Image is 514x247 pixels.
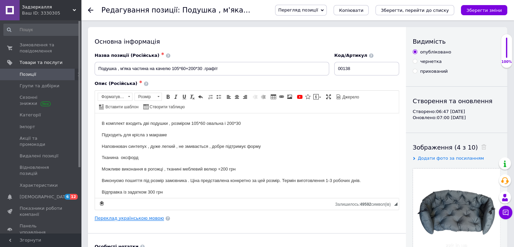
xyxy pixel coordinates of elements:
[20,42,63,54] span: Замовлення та повідомлення
[312,93,322,100] a: Вставити повідомлення
[20,205,63,218] span: Показники роботи компанії
[135,93,155,100] span: Розмір
[142,103,186,110] a: Створити таблицю
[20,94,63,107] span: Сезонні знижки
[134,93,162,101] a: Розмір
[339,8,363,13] span: Копіювати
[325,93,332,100] a: Максимізувати
[104,104,139,110] span: Вставити шаблон
[304,93,312,100] a: Вставити іконку
[20,60,63,66] span: Товари та послуги
[98,200,105,207] a: Зробити резервну копію зараз
[20,135,63,148] span: Акції та промокоди
[413,109,500,115] div: Створено: 06:47 [DATE]
[286,93,293,100] a: Зображення
[161,52,164,56] span: ✱
[278,7,318,13] span: Перегляд позиції
[180,93,188,100] a: Підкреслений (Ctrl+U)
[20,112,41,118] span: Категорії
[65,194,70,200] span: 6
[233,93,241,100] a: По центру
[22,10,81,16] div: Ваш ID: 3330305
[95,81,138,86] span: Опис (Російська)
[420,49,451,55] div: опубліковано
[98,103,140,110] a: Вставити шаблон
[139,80,142,84] span: ✱
[341,94,359,100] span: Джерело
[88,7,93,13] div: Повернутися назад
[95,37,399,46] div: Основна інформація
[413,115,500,121] div: Оновлено: 07:00 [DATE]
[164,93,172,100] a: Жирний (Ctrl+B)
[20,164,63,177] span: Відновлення позицій
[22,4,73,10] span: Задзеркалля
[394,202,397,206] span: Потягніть для зміни розмірів
[207,93,214,100] a: Вставити/видалити нумерований список
[499,206,512,219] button: Чат з покупцем
[172,93,180,100] a: Курсив (Ctrl+I)
[20,223,63,235] span: Панель управління
[334,5,369,15] button: Копіювати
[241,93,249,100] a: По правому краю
[270,93,277,100] a: Таблиця
[20,71,36,77] span: Позиції
[501,60,512,64] div: 100%
[225,93,232,100] a: По лівому краю
[101,6,407,14] h1: Редагування позиції: Подушка , м'яка частина на качелю 105*60+200*30 .графіт
[381,8,449,13] i: Зберегти, перейти до списку
[413,37,500,46] div: Видимість
[420,68,448,74] div: прихований
[420,59,442,65] div: чернетка
[197,93,204,100] a: Повернути (Ctrl+Z)
[95,216,164,221] a: Переклад українською мовою
[335,200,394,207] div: Кiлькiсть символiв
[98,93,126,100] span: Форматування
[251,93,259,100] a: Зменшити відступ
[20,153,58,159] span: Видалені позиції
[418,156,484,161] span: Додати фото за посиланням
[20,182,58,188] span: Характеристики
[260,93,267,100] a: Збільшити відступ
[461,5,507,15] button: Зберегти зміни
[215,93,222,100] a: Вставити/видалити маркований список
[296,93,303,100] a: Додати відео з YouTube
[189,93,196,100] a: Видалити форматування
[20,194,70,200] span: [DEMOGRAPHIC_DATA]
[70,194,78,200] span: 12
[466,8,502,13] i: Зберегти зміни
[95,53,160,58] span: Назва позиції (Російська)
[334,53,367,58] span: Код/Артикул
[360,202,371,207] span: 49592
[95,62,329,75] input: Наприклад, H&M жіноча сукня зелена 38 розмір вечірня максі з блискітками
[149,104,185,110] span: Створити таблицю
[413,97,500,105] div: Створення та оновлення
[95,113,399,198] iframe: Редактор, D566392F-5BED-4F6A-A527-CC25FDA427AD
[413,143,500,152] div: Зображення (4 з 10)
[501,34,512,68] div: 100% Якість заповнення
[98,93,132,101] a: Форматування
[335,93,360,100] a: Джерело
[3,24,80,36] input: Пошук
[20,83,59,89] span: Групи та добірки
[375,5,454,15] button: Зберегти, перейти до списку
[20,124,35,130] span: Імпорт
[278,93,285,100] a: Вставити/Редагувати посилання (Ctrl+L)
